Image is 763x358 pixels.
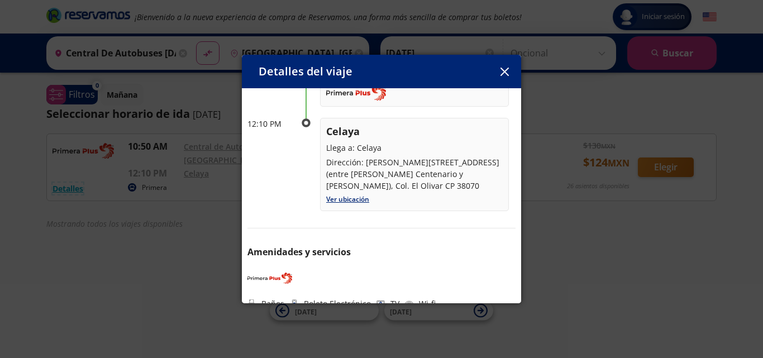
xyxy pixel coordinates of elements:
p: Dirección: [PERSON_NAME][STREET_ADDRESS] (entre [PERSON_NAME] Centenario y [PERSON_NAME]), Col. E... [326,156,503,192]
p: Baños [261,298,284,309]
p: 12:10 PM [247,118,292,130]
p: Celaya [326,124,503,139]
p: Llega a: Celaya [326,142,503,154]
p: Wi-fi [419,298,436,309]
p: Amenidades y servicios [247,245,516,259]
img: Completo_color__1_.png [326,85,386,101]
p: TV [390,298,399,309]
p: Boleto Electrónico [304,298,371,309]
img: PRIMERA PLUS [247,270,292,287]
a: Ver ubicación [326,194,369,204]
p: Detalles del viaje [259,63,352,80]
